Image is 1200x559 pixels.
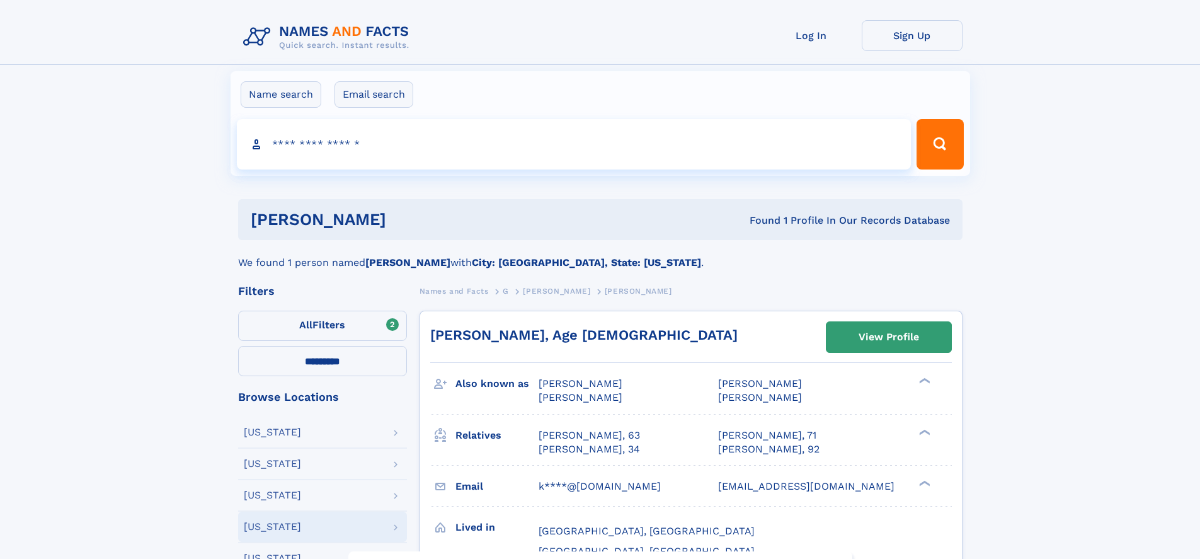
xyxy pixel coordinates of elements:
[244,490,301,500] div: [US_STATE]
[238,311,407,341] label: Filters
[539,545,755,557] span: [GEOGRAPHIC_DATA], [GEOGRAPHIC_DATA]
[365,256,450,268] b: [PERSON_NAME]
[455,476,539,497] h3: Email
[916,377,931,385] div: ❯
[299,319,312,331] span: All
[718,480,894,492] span: [EMAIL_ADDRESS][DOMAIN_NAME]
[539,391,622,403] span: [PERSON_NAME]
[238,20,420,54] img: Logo Names and Facts
[244,427,301,437] div: [US_STATE]
[539,429,640,442] a: [PERSON_NAME], 63
[238,391,407,403] div: Browse Locations
[503,287,509,296] span: G
[420,283,489,299] a: Names and Facts
[244,522,301,532] div: [US_STATE]
[503,283,509,299] a: G
[917,119,963,170] button: Search Button
[568,214,950,228] div: Found 1 Profile In Our Records Database
[916,428,931,436] div: ❯
[605,287,672,296] span: [PERSON_NAME]
[539,377,622,389] span: [PERSON_NAME]
[718,377,802,389] span: [PERSON_NAME]
[334,81,413,108] label: Email search
[237,119,911,170] input: search input
[718,442,820,456] a: [PERSON_NAME], 92
[455,373,539,395] h3: Also known as
[238,285,407,297] div: Filters
[523,283,590,299] a: [PERSON_NAME]
[718,429,816,442] a: [PERSON_NAME], 71
[472,256,701,268] b: City: [GEOGRAPHIC_DATA], State: [US_STATE]
[916,479,931,487] div: ❯
[244,459,301,469] div: [US_STATE]
[859,323,919,352] div: View Profile
[761,20,862,51] a: Log In
[238,240,963,270] div: We found 1 person named with .
[862,20,963,51] a: Sign Up
[251,212,568,228] h1: [PERSON_NAME]
[455,517,539,538] h3: Lived in
[241,81,321,108] label: Name search
[539,442,640,456] a: [PERSON_NAME], 34
[455,425,539,446] h3: Relatives
[718,391,802,403] span: [PERSON_NAME]
[539,525,755,537] span: [GEOGRAPHIC_DATA], [GEOGRAPHIC_DATA]
[826,322,951,352] a: View Profile
[523,287,590,296] span: [PERSON_NAME]
[430,327,738,343] a: [PERSON_NAME], Age [DEMOGRAPHIC_DATA]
